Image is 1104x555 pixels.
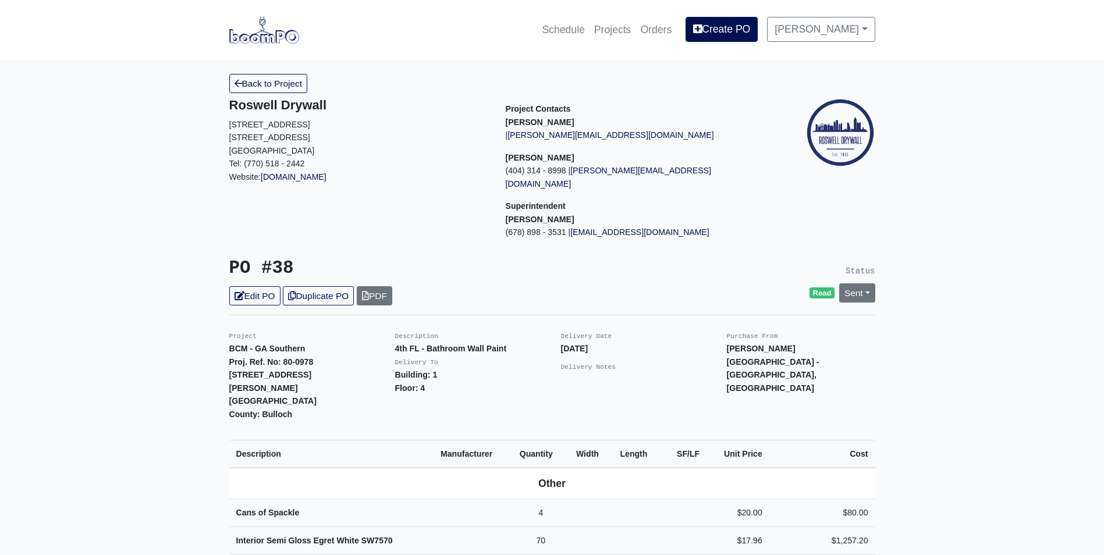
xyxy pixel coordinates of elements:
[506,164,765,190] p: (404) 314 - 8998 |
[727,333,778,340] small: Purchase From
[506,226,765,239] p: (678) 898 - 3531 |
[229,118,488,131] p: [STREET_ADDRESS]
[537,17,589,42] a: Schedule
[513,526,569,554] td: 70
[229,98,488,183] div: Website:
[636,17,676,42] a: Orders
[846,266,875,276] small: Status
[229,131,488,144] p: [STREET_ADDRESS]
[229,344,306,353] strong: BCM - GA Southern
[662,440,707,468] th: SF/LF
[229,16,299,43] img: boomPO
[395,344,507,353] strong: 4th FL - Bathroom Wall Paint
[236,536,393,545] strong: Interior Semi Gloss Egret White SW7570
[707,499,769,527] td: $20.00
[229,144,488,158] p: [GEOGRAPHIC_DATA]
[506,153,574,162] strong: [PERSON_NAME]
[506,201,566,211] span: Superintendent
[229,258,544,279] h3: PO #38
[395,383,425,393] strong: Floor: 4
[506,129,765,142] p: |
[561,364,616,371] small: Delivery Notes
[569,440,613,468] th: Width
[769,526,875,554] td: $1,257.20
[506,104,571,113] span: Project Contacts
[229,396,317,405] strong: [GEOGRAPHIC_DATA]
[590,17,636,42] a: Projects
[229,410,293,419] strong: County: Bulloch
[229,440,434,468] th: Description
[229,357,314,367] strong: Proj. Ref. No: 80-0978
[769,440,875,468] th: Cost
[686,17,758,41] a: Create PO
[513,440,569,468] th: Quantity
[229,74,308,93] a: Back to Project
[229,98,488,113] h5: Roswell Drywall
[395,370,438,379] strong: Building: 1
[229,157,488,170] p: Tel: (770) 518 - 2442
[727,342,875,394] p: [PERSON_NAME][GEOGRAPHIC_DATA] - [GEOGRAPHIC_DATA], [GEOGRAPHIC_DATA]
[613,440,662,468] th: Length
[561,344,588,353] strong: [DATE]
[229,286,281,305] a: Edit PO
[561,333,612,340] small: Delivery Date
[506,118,574,127] strong: [PERSON_NAME]
[767,17,875,41] a: [PERSON_NAME]
[506,215,574,224] strong: [PERSON_NAME]
[507,130,713,140] a: [PERSON_NAME][EMAIL_ADDRESS][DOMAIN_NAME]
[769,499,875,527] td: $80.00
[506,166,711,188] a: [PERSON_NAME][EMAIL_ADDRESS][DOMAIN_NAME]
[434,440,513,468] th: Manufacturer
[395,359,438,366] small: Delivery To
[236,508,300,517] strong: Cans of Spackle
[395,333,438,340] small: Description
[570,227,709,237] a: [EMAIL_ADDRESS][DOMAIN_NAME]
[283,286,354,305] a: Duplicate PO
[229,333,257,340] small: Project
[513,499,569,527] td: 4
[810,287,835,299] span: Read
[538,478,566,489] b: Other
[707,440,769,468] th: Unit Price
[261,172,326,182] a: [DOMAIN_NAME]
[229,370,312,393] strong: [STREET_ADDRESS][PERSON_NAME]
[839,283,875,303] a: Sent
[357,286,392,305] a: PDF
[707,526,769,554] td: $17.96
